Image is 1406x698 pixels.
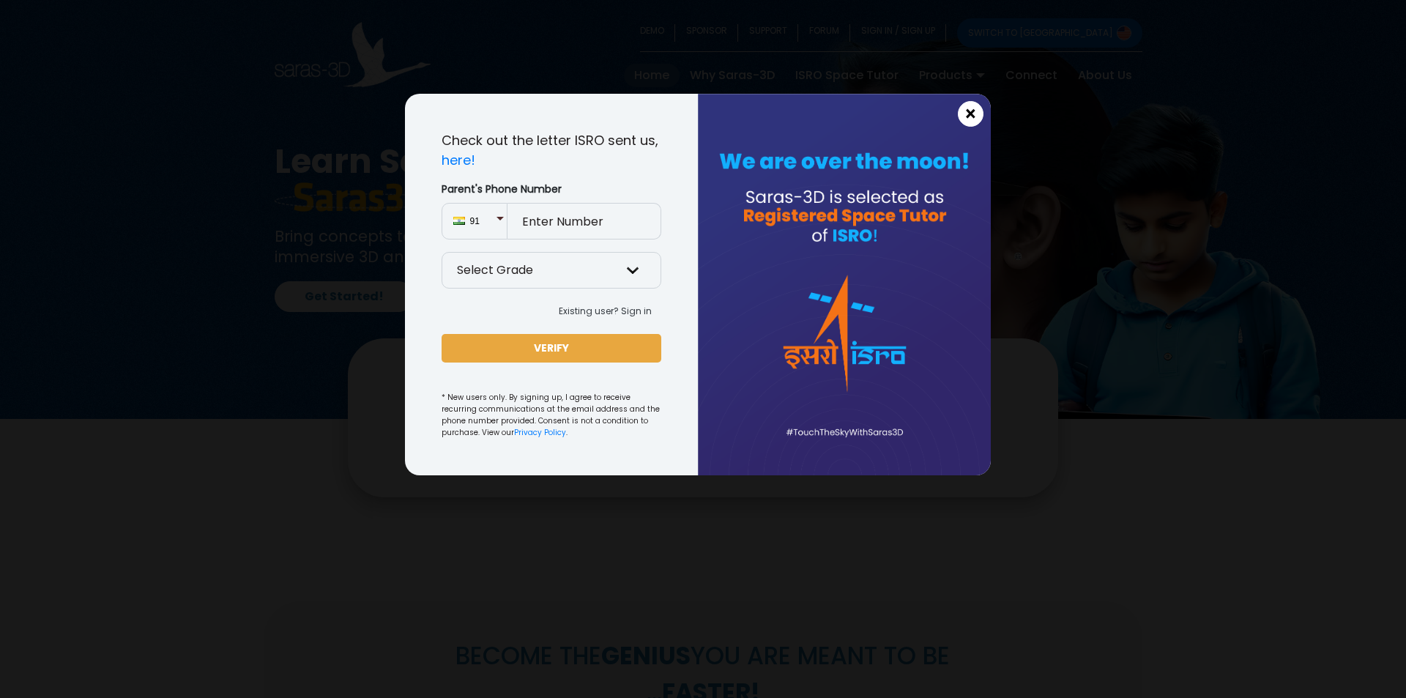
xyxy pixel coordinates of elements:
[442,392,661,439] small: * New users only. By signing up, I agree to receive recurring communications at the email address...
[442,151,475,169] a: here!
[549,300,661,322] button: Existing user? Sign in
[442,182,661,197] label: Parent's Phone Number
[958,101,983,127] button: Close
[442,130,661,170] p: Check out the letter ISRO sent us,
[442,334,661,363] button: VERIFY
[964,105,977,124] span: ×
[514,427,566,438] a: Privacy Policy
[470,215,496,228] span: 91
[507,203,661,240] input: Enter Number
